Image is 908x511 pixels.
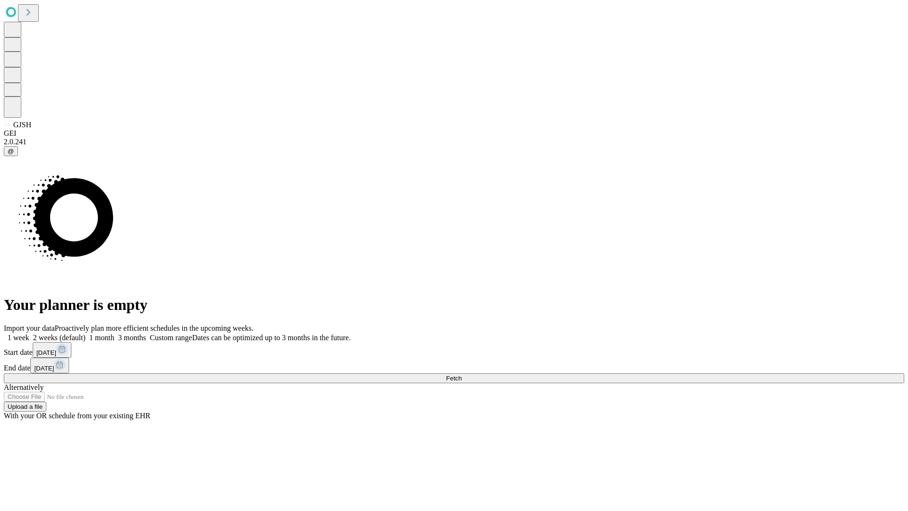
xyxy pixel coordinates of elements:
h1: Your planner is empty [4,296,904,314]
span: @ [8,148,14,155]
button: Fetch [4,373,904,383]
span: 2 weeks (default) [33,334,86,342]
span: [DATE] [34,365,54,372]
span: 3 months [118,334,146,342]
span: Fetch [446,375,462,382]
button: [DATE] [33,342,71,358]
span: Alternatively [4,383,44,391]
button: [DATE] [30,358,69,373]
div: Start date [4,342,904,358]
span: [DATE] [36,349,56,356]
div: GEI [4,129,904,138]
span: GJSH [13,121,31,129]
div: End date [4,358,904,373]
button: @ [4,146,18,156]
span: 1 week [8,334,29,342]
span: Dates can be optimized up to 3 months in the future. [192,334,350,342]
button: Upload a file [4,402,46,412]
span: With your OR schedule from your existing EHR [4,412,150,420]
span: 1 month [89,334,114,342]
span: Proactively plan more efficient schedules in the upcoming weeks. [55,324,253,332]
span: Custom range [150,334,192,342]
div: 2.0.241 [4,138,904,146]
span: Import your data [4,324,55,332]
